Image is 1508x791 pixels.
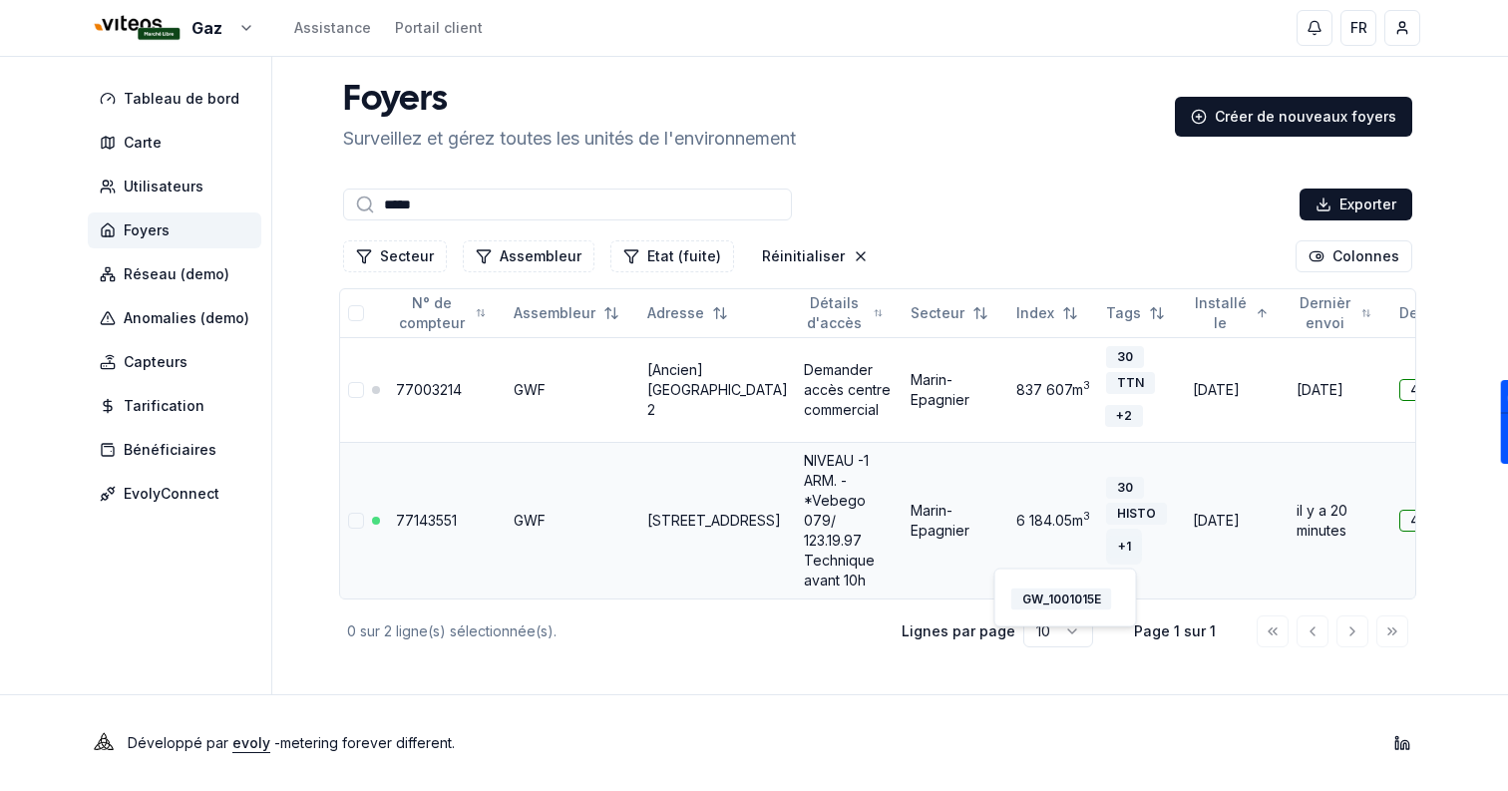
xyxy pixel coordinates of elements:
[396,381,462,398] a: 77003214
[1399,379,1466,401] div: 42B5FE
[396,512,457,529] a: 77143551
[1185,337,1289,442] td: [DATE]
[796,337,903,442] td: Demander accès centre commercial
[647,512,781,529] a: [STREET_ADDRESS]
[792,297,895,329] button: Not sorted. Click to sort ascending.
[1125,621,1225,641] div: Page 1 sur 1
[1107,536,1142,558] div: + 1
[124,352,188,372] span: Capteurs
[463,240,594,272] button: Filtrer les lignes
[124,220,170,240] span: Foyers
[124,133,162,153] span: Carte
[294,18,371,38] a: Assistance
[88,256,269,292] a: Réseau (demo)
[124,440,216,460] span: Bénéficiaires
[191,16,222,40] span: Gaz
[1296,240,1412,272] button: Cocher les colonnes
[124,396,204,416] span: Tarification
[88,169,269,204] a: Utilisateurs
[124,89,239,109] span: Tableau de bord
[1083,379,1090,392] sup: 3
[124,177,203,197] span: Utilisateurs
[88,388,269,424] a: Tarification
[1016,303,1054,323] span: Index
[124,484,219,504] span: EvolyConnect
[902,621,1015,641] p: Lignes par page
[88,432,269,468] a: Bénéficiaires
[1106,398,1142,434] button: +2
[514,303,595,323] span: Assembleur
[88,125,269,161] a: Carte
[88,81,269,117] a: Tableau de bord
[88,212,269,248] a: Foyers
[1289,337,1391,442] td: [DATE]
[128,729,455,757] p: Développé par - metering forever different .
[124,264,229,284] span: Réseau (demo)
[348,382,364,398] button: Sélectionner la ligne
[348,305,364,321] button: Tout sélectionner
[1340,10,1376,46] button: FR
[124,308,249,328] span: Anomalies (demo)
[1106,346,1144,368] div: 30
[232,734,270,751] a: evoly
[502,297,631,329] button: Not sorted. Click to sort ascending.
[1106,503,1167,525] div: HISTO
[88,2,184,50] img: Viteos - Gaz - ML Logo
[1185,442,1289,598] td: [DATE]
[903,442,1008,598] td: Marin-Epagnier
[348,513,364,529] button: Sélectionner la ligne
[1106,529,1142,565] button: +1
[1016,511,1090,531] div: 6 184.05 m
[1011,589,1112,610] div: GW_1001015E
[1083,510,1090,523] sup: 3
[1297,293,1353,333] span: Dernièr envoi
[1399,510,1470,532] div: 4347AD
[343,240,447,272] button: Filtrer les lignes
[1289,442,1391,598] td: il y a 20 minutes
[1285,297,1383,329] button: Not sorted. Click to sort ascending.
[88,476,269,512] a: EvolyConnect
[88,300,269,336] a: Anomalies (demo)
[88,344,269,380] a: Capteurs
[343,125,796,153] p: Surveillez et gérez toutes les unités de l'environnement
[1399,303,1478,323] div: DevEUI
[343,81,796,121] h1: Foyers
[506,337,639,442] td: GWF
[1105,405,1143,427] div: + 2
[1106,372,1155,394] div: TTN
[1016,380,1090,400] div: 837 607 m
[1181,297,1281,329] button: Sorted ascending. Click to sort descending.
[396,293,468,333] span: N° de compteur
[903,337,1008,442] td: Marin-Epagnier
[1106,303,1141,323] span: Tags
[88,7,254,50] button: Gaz
[635,297,740,329] button: Not sorted. Click to sort ascending.
[610,240,734,272] button: Filtrer les lignes
[1175,97,1412,137] a: Créer de nouveaux foyers
[1193,293,1248,333] span: Installé le
[804,293,866,333] span: Détails d'accès
[647,303,704,323] span: Adresse
[1300,189,1412,220] button: Exporter
[911,303,964,323] span: Secteur
[1004,297,1090,329] button: Not sorted. Click to sort ascending.
[750,240,881,272] button: Réinitialiser les filtres
[395,18,483,38] a: Portail client
[1106,477,1144,499] div: 30
[347,621,870,641] div: 0 sur 2 ligne(s) sélectionnée(s).
[899,297,1000,329] button: Not sorted. Click to sort ascending.
[1094,297,1177,329] button: Not sorted. Click to sort ascending.
[1350,18,1367,38] span: FR
[506,442,639,598] td: GWF
[796,442,903,598] td: NIVEAU -1 ARM. - *Vebego 079/ 123.19.97 Technique avant 10h
[647,361,788,418] a: [Ancien] [GEOGRAPHIC_DATA] 2
[88,727,120,759] img: Evoly Logo
[384,297,498,329] button: Not sorted. Click to sort ascending.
